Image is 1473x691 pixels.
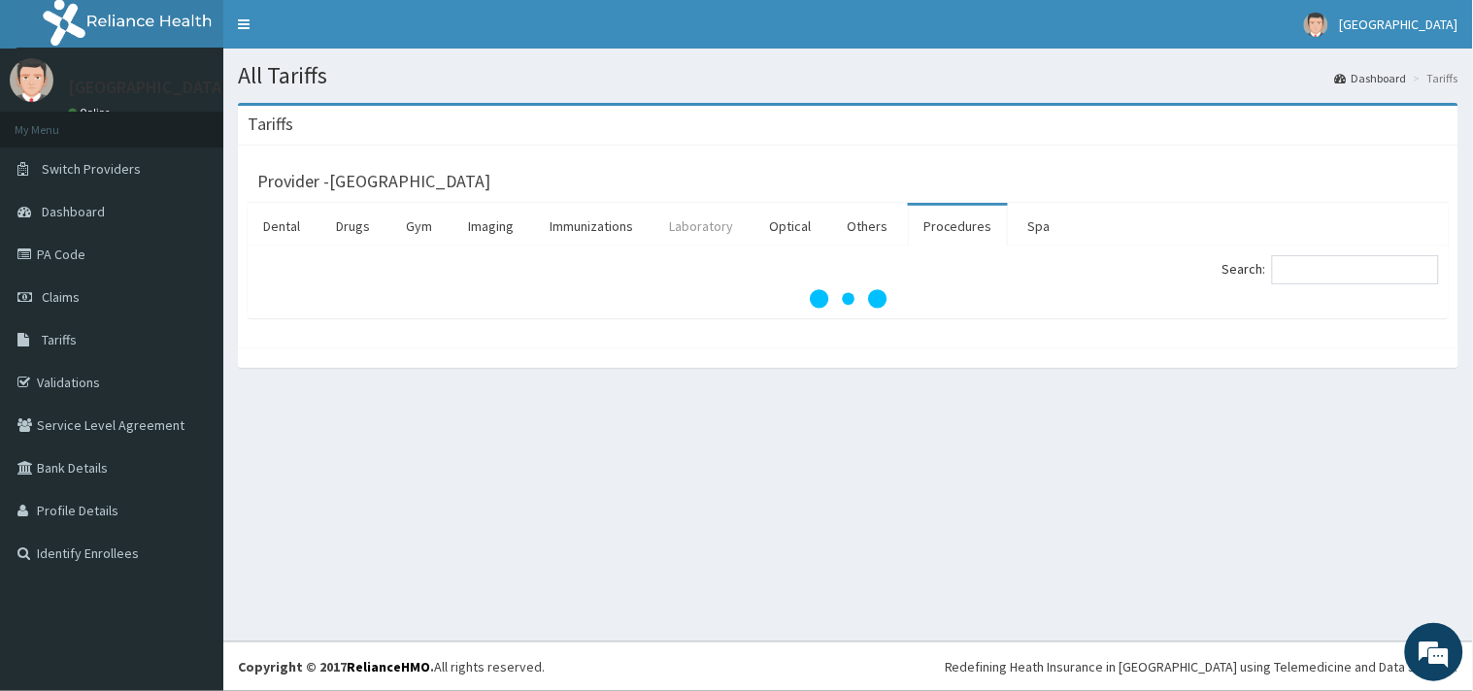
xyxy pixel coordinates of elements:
[753,206,826,247] a: Optical
[10,58,53,102] img: User Image
[10,474,370,542] textarea: Type your message and hit 'Enter'
[831,206,903,247] a: Others
[390,206,448,247] a: Gym
[810,260,887,338] svg: audio-loading
[248,115,293,133] h3: Tariffs
[238,658,434,675] strong: Copyright © 2017 .
[534,206,649,247] a: Immunizations
[452,206,529,247] a: Imaging
[42,203,105,220] span: Dashboard
[113,216,268,412] span: We're online!
[318,10,365,56] div: Minimize live chat window
[1272,255,1439,284] input: Search:
[1222,255,1439,284] label: Search:
[1304,13,1328,37] img: User Image
[223,642,1473,691] footer: All rights reserved.
[36,97,79,146] img: d_794563401_company_1708531726252_794563401
[347,658,430,675] a: RelianceHMO
[1409,70,1458,86] li: Tariffs
[42,160,141,178] span: Switch Providers
[257,173,490,190] h3: Provider - [GEOGRAPHIC_DATA]
[68,106,115,119] a: Online
[908,206,1008,247] a: Procedures
[945,657,1458,676] div: Redefining Heath Insurance in [GEOGRAPHIC_DATA] using Telemedicine and Data Science!
[1340,16,1458,33] span: [GEOGRAPHIC_DATA]
[1013,206,1066,247] a: Spa
[320,206,385,247] a: Drugs
[68,79,228,96] p: [GEOGRAPHIC_DATA]
[248,206,316,247] a: Dental
[101,109,326,134] div: Chat with us now
[653,206,749,247] a: Laboratory
[42,288,80,306] span: Claims
[238,63,1458,88] h1: All Tariffs
[1335,70,1407,86] a: Dashboard
[42,331,77,348] span: Tariffs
